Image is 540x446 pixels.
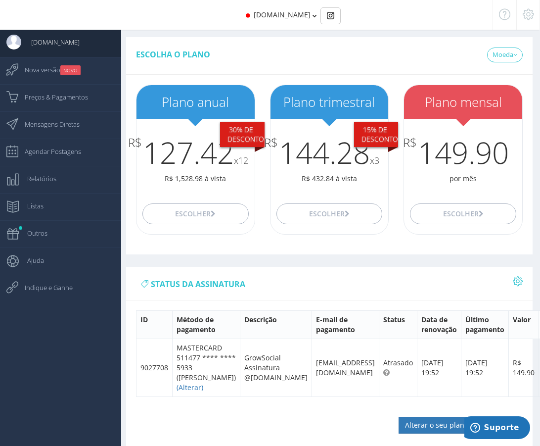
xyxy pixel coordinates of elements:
[15,57,81,82] span: Nova versão
[264,136,278,149] span: R$
[17,194,44,218] span: Listas
[21,30,80,54] span: [DOMAIN_NAME]
[327,12,334,19] img: Instagram_simple_icon.svg
[128,136,142,149] span: R$
[142,203,249,224] button: Escolher
[136,310,173,339] th: ID
[15,139,81,164] span: Agendar Postagens
[17,248,44,273] span: Ajuda
[177,383,203,392] a: (Alterar)
[270,174,389,184] p: R$ 432.84 à vista
[509,339,539,396] td: R$ 149.90
[417,310,461,339] th: Data de renovação
[136,174,255,184] p: R$ 1,528.98 à vista
[379,310,417,339] th: Status
[403,136,417,149] span: R$
[151,279,245,290] span: status da assinatura
[276,203,383,224] button: Escolher
[15,275,73,300] span: Indique e Ganhe
[15,85,88,109] span: Preços & Pagamentos
[136,95,255,109] h2: Plano anual
[173,310,240,339] th: Método de pagamento
[404,95,522,109] h2: Plano mensal
[461,339,509,396] td: [DATE] 19:52
[17,166,56,191] span: Relatórios
[270,136,389,169] h3: 144.28
[410,203,516,224] button: Escolher
[254,10,311,19] span: [DOMAIN_NAME]
[234,154,248,166] small: x12
[354,122,398,148] div: 15% De desconto
[17,221,47,246] span: Outros
[136,339,173,396] td: 9027708
[136,49,210,60] span: Escolha o plano
[136,136,255,169] h3: 127.42
[509,310,539,339] th: Valor
[417,339,461,396] td: [DATE] 19:52
[312,339,379,396] td: [EMAIL_ADDRESS][DOMAIN_NAME]
[464,416,530,441] iframe: Abre um widget para que você possa encontrar mais informações
[487,48,523,62] a: Moeda
[6,35,21,50] img: User Image
[60,65,81,75] small: NOVO
[220,122,264,148] div: 30% De desconto
[270,95,389,109] h2: Plano trimestral
[379,339,417,396] td: Atrasado
[312,310,379,339] th: E-mail de pagamento
[320,7,341,24] div: Basic example
[240,310,312,339] th: Descrição
[173,339,240,396] td: MASTERCARD 511477 **** **** 5933 ([PERSON_NAME])
[404,174,522,184] p: por mês
[240,339,312,396] td: GrowSocial Assinatura @[DOMAIN_NAME]
[404,136,522,169] h3: 149.90
[399,417,475,434] input: Alterar o seu plano
[370,154,379,166] small: x3
[461,310,509,339] th: Último pagamento
[15,112,80,137] span: Mensagens Diretas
